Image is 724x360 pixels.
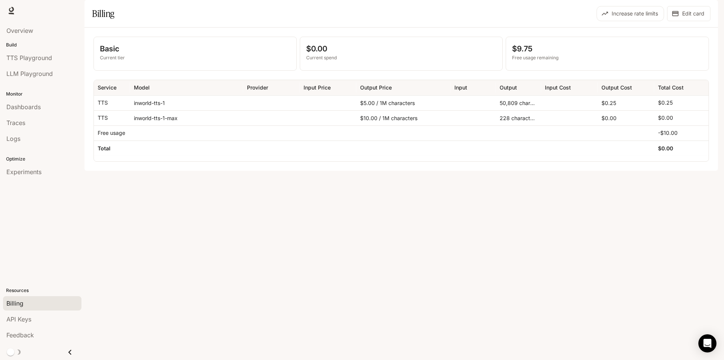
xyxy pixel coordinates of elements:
p: TTS [98,99,108,107]
p: Free usage remaining [512,54,703,61]
div: Open Intercom Messenger [698,334,716,352]
div: 228 characters [496,110,541,125]
div: Total Cost [658,84,684,91]
h6: Total [98,145,110,152]
div: $0.25 [598,95,654,110]
div: Output Cost [601,84,632,91]
div: inworld-tts-1 [130,95,243,110]
div: $10.00 / 1M characters [356,110,451,125]
div: Provider [247,84,268,91]
p: TTS [98,114,108,122]
div: Input [454,84,467,91]
p: Free usage [98,129,125,137]
div: 50,809 characters [496,95,541,110]
div: $5.00 / 1M characters [356,95,451,110]
div: Output [500,84,517,91]
button: Increase rate limits [597,6,664,21]
div: inworld-tts-1-max [130,110,243,125]
div: $0.00 [598,110,654,125]
h6: $0.00 [658,145,673,152]
p: Current spend [306,54,497,61]
p: Current tier [100,54,290,61]
h1: Billing [92,6,114,21]
div: Model [134,84,150,91]
p: $0.25 [658,99,673,107]
div: Input Cost [545,84,571,91]
div: Service [98,84,117,91]
p: -$10.00 [658,129,678,137]
p: Basic [100,43,290,54]
div: Output Price [360,84,392,91]
p: $0.00 [658,114,673,122]
p: $9.75 [512,43,703,54]
p: $0.00 [306,43,497,54]
div: Input Price [304,84,331,91]
button: Edit card [667,6,710,21]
